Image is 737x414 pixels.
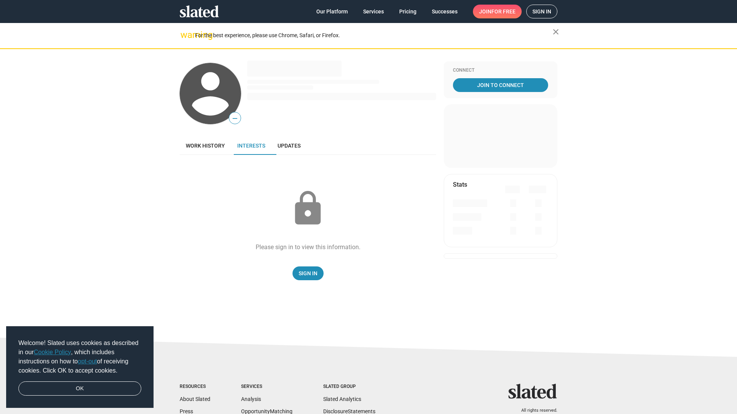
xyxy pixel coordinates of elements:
div: Please sign in to view this information. [256,243,360,251]
a: Analysis [241,396,261,402]
span: Join To Connect [454,78,547,92]
a: Sign In [292,266,324,280]
a: Joinfor free [473,5,522,18]
a: opt-out [78,358,97,365]
a: About Slated [180,396,210,402]
span: Successes [432,5,458,18]
div: Services [241,384,292,390]
div: cookieconsent [6,326,154,408]
a: Sign in [526,5,557,18]
span: Interests [237,143,265,149]
mat-icon: close [551,27,560,36]
a: Updates [271,136,307,155]
mat-icon: warning [180,30,190,39]
a: Interests [231,136,271,155]
span: Services [363,5,384,18]
div: For the best experience, please use Chrome, Safari, or Firefox. [195,30,553,41]
span: Our Platform [316,5,348,18]
div: Resources [180,384,210,390]
div: Connect [453,67,548,74]
a: Join To Connect [453,78,548,92]
span: Updates [278,143,301,149]
a: Successes [426,5,464,18]
a: Cookie Policy [34,349,71,355]
a: Work history [180,136,231,155]
span: for free [491,5,516,18]
a: dismiss cookie message [18,381,141,396]
span: — [229,113,241,123]
span: Welcome! Slated uses cookies as described in our , which includes instructions on how to of recei... [18,338,141,375]
mat-icon: lock [289,189,327,228]
span: Work history [186,143,225,149]
mat-card-title: Stats [453,181,467,189]
span: Sign in [532,5,551,18]
span: Pricing [399,5,416,18]
a: Slated Analytics [323,396,361,402]
div: Slated Group [323,384,375,390]
span: Join [479,5,516,18]
span: Sign In [299,266,317,280]
a: Services [357,5,390,18]
a: Our Platform [310,5,354,18]
a: Pricing [393,5,423,18]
